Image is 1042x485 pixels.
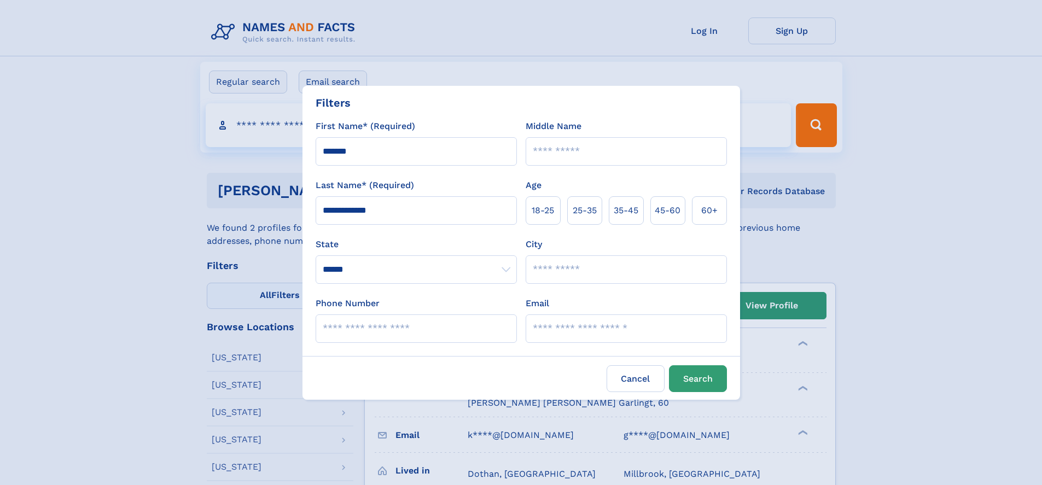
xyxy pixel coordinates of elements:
span: 18‑25 [532,204,554,217]
label: City [526,238,542,251]
label: Email [526,297,549,310]
label: Last Name* (Required) [316,179,414,192]
label: State [316,238,517,251]
label: Cancel [607,365,665,392]
label: First Name* (Required) [316,120,415,133]
span: 35‑45 [614,204,638,217]
div: Filters [316,95,351,111]
span: 45‑60 [655,204,680,217]
span: 25‑35 [573,204,597,217]
label: Age [526,179,542,192]
button: Search [669,365,727,392]
label: Phone Number [316,297,380,310]
label: Middle Name [526,120,581,133]
span: 60+ [701,204,718,217]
